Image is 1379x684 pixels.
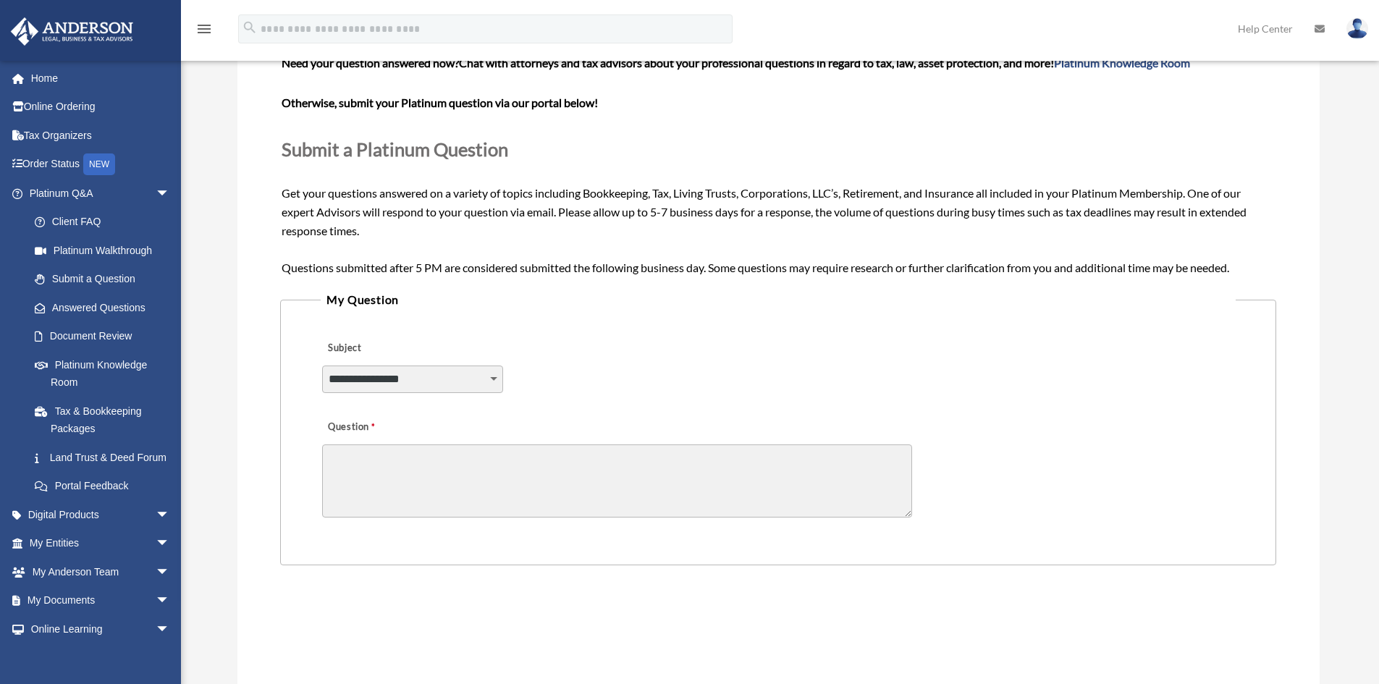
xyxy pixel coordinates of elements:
a: Client FAQ [20,208,192,237]
a: Submit a Question [20,265,185,294]
div: NEW [83,153,115,175]
span: Need your question answered now? [282,56,459,69]
a: menu [195,25,213,38]
b: Otherwise, submit your Platinum question via our portal below! [282,96,598,109]
a: Tax & Bookkeeping Packages [20,397,192,443]
span: arrow_drop_down [156,557,185,587]
a: My Documentsarrow_drop_down [10,586,192,615]
label: Subject [322,339,460,359]
span: Get your questions answered on a variety of topics including Bookkeeping, Tax, Living Trusts, Cor... [282,56,1274,274]
a: Platinum Knowledge Room [1054,56,1190,69]
img: User Pic [1346,18,1368,39]
span: arrow_drop_down [156,500,185,530]
span: arrow_drop_down [156,586,185,616]
span: Submit a Platinum Question [282,138,508,160]
a: Digital Productsarrow_drop_down [10,500,192,529]
span: arrow_drop_down [156,179,185,208]
a: Portal Feedback [20,472,192,501]
a: Home [10,64,192,93]
img: Anderson Advisors Platinum Portal [7,17,138,46]
a: Land Trust & Deed Forum [20,443,192,472]
a: Tax Organizers [10,121,192,150]
span: arrow_drop_down [156,615,185,644]
a: Order StatusNEW [10,150,192,180]
span: arrow_drop_down [156,529,185,559]
a: Platinum Q&Aarrow_drop_down [10,179,192,208]
i: menu [195,20,213,38]
a: Platinum Knowledge Room [20,350,192,397]
a: Answered Questions [20,293,192,322]
a: My Entitiesarrow_drop_down [10,529,192,558]
a: Platinum Walkthrough [20,236,192,265]
a: Online Ordering [10,93,192,122]
span: Chat with attorneys and tax advisors about your professional questions in regard to tax, law, ass... [459,56,1190,69]
iframe: reCAPTCHA [284,610,505,667]
a: Online Learningarrow_drop_down [10,615,192,643]
label: Question [322,418,434,438]
a: Document Review [20,322,192,351]
a: My Anderson Teamarrow_drop_down [10,557,192,586]
i: search [242,20,258,35]
legend: My Question [321,290,1235,310]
